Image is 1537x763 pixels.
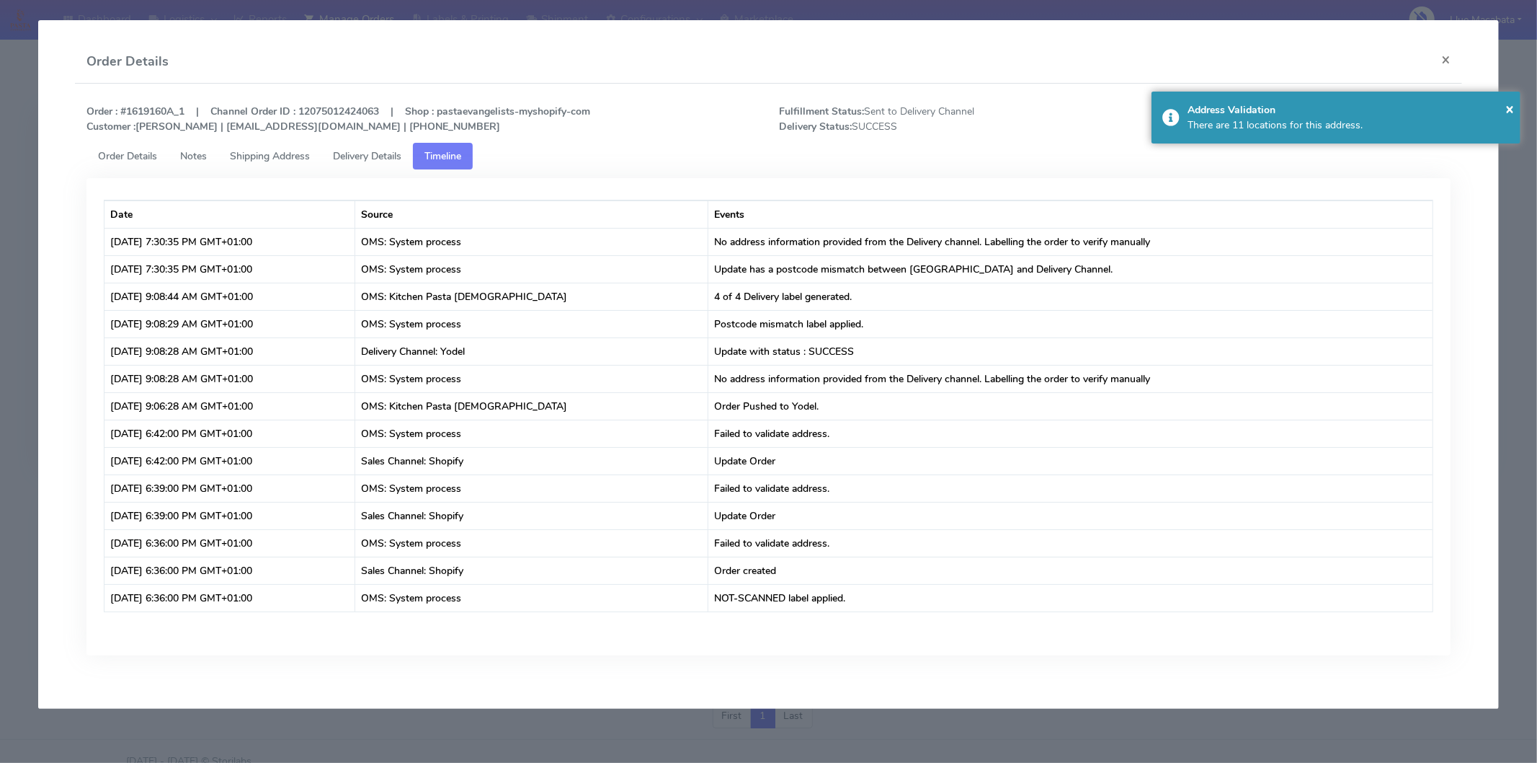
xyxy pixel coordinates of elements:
h4: Order Details [86,52,169,71]
td: [DATE] 9:08:44 AM GMT+01:00 [104,283,355,310]
td: Update with status : SUCCESS [708,338,1433,365]
td: Sales Channel: Shopify [355,557,708,584]
td: OMS: System process [355,420,708,447]
button: Close [1430,40,1462,79]
span: Timeline [424,149,461,163]
td: Order created [708,557,1433,584]
td: Update has a postcode mismatch between [GEOGRAPHIC_DATA] and Delivery Channel. [708,255,1433,283]
td: OMS: System process [355,475,708,502]
td: OMS: System process [355,365,708,392]
td: [DATE] 6:36:00 PM GMT+01:00 [104,557,355,584]
span: Delivery Details [333,149,401,163]
td: Update Order [708,447,1433,475]
td: Sales Channel: Shopify [355,447,708,475]
td: Sales Channel: Shopify [355,502,708,529]
td: [DATE] 6:42:00 PM GMT+01:00 [104,420,355,447]
td: OMS: System process [355,584,708,612]
td: OMS: System process [355,529,708,557]
span: × [1505,99,1514,118]
td: OMS: Kitchen Pasta [DEMOGRAPHIC_DATA] [355,392,708,420]
span: Sent to Delivery Channel SUCCESS [768,104,1115,134]
td: Update Order [708,502,1433,529]
td: Failed to validate address. [708,529,1433,557]
div: There are 11 locations for this address. [1188,118,1510,133]
td: OMS: Kitchen Pasta [DEMOGRAPHIC_DATA] [355,283,708,310]
strong: Fulfillment Status: [779,105,864,118]
th: Date [104,200,355,228]
strong: Customer : [86,120,135,133]
td: Postcode mismatch label applied. [708,310,1433,338]
td: [DATE] 9:08:28 AM GMT+01:00 [104,338,355,365]
td: [DATE] 9:08:28 AM GMT+01:00 [104,365,355,392]
td: Failed to validate address. [708,475,1433,502]
td: OMS: System process [355,228,708,255]
td: OMS: System process [355,255,708,283]
span: Order Details [98,149,157,163]
div: Address Validation [1188,102,1510,118]
ul: Tabs [86,143,1451,169]
td: [DATE] 7:30:35 PM GMT+01:00 [104,228,355,255]
span: Notes [180,149,207,163]
td: OMS: System process [355,310,708,338]
td: [DATE] 9:06:28 AM GMT+01:00 [104,392,355,420]
button: Close [1505,98,1514,120]
td: [DATE] 6:39:00 PM GMT+01:00 [104,475,355,502]
td: Delivery Channel: Yodel [355,338,708,365]
strong: Delivery Status: [779,120,852,133]
td: [DATE] 7:30:35 PM GMT+01:00 [104,255,355,283]
td: No address information provided from the Delivery channel. Labelling the order to verify manually [708,228,1433,255]
strong: Order : #1619160A_1 | Channel Order ID : 12075012424063 | Shop : pastaevangelists-myshopify-com [... [86,105,590,133]
td: No address information provided from the Delivery channel. Labelling the order to verify manually [708,365,1433,392]
td: [DATE] 6:36:00 PM GMT+01:00 [104,584,355,612]
td: Failed to validate address. [708,420,1433,447]
th: Events [708,200,1433,228]
td: Order Pushed to Yodel. [708,392,1433,420]
th: Source [355,200,708,228]
td: [DATE] 9:08:29 AM GMT+01:00 [104,310,355,338]
td: [DATE] 6:39:00 PM GMT+01:00 [104,502,355,529]
td: [DATE] 6:42:00 PM GMT+01:00 [104,447,355,475]
span: Shipping Address [230,149,310,163]
td: 4 of 4 Delivery label generated. [708,283,1433,310]
td: NOT-SCANNED label applied. [708,584,1433,612]
td: [DATE] 6:36:00 PM GMT+01:00 [104,529,355,557]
